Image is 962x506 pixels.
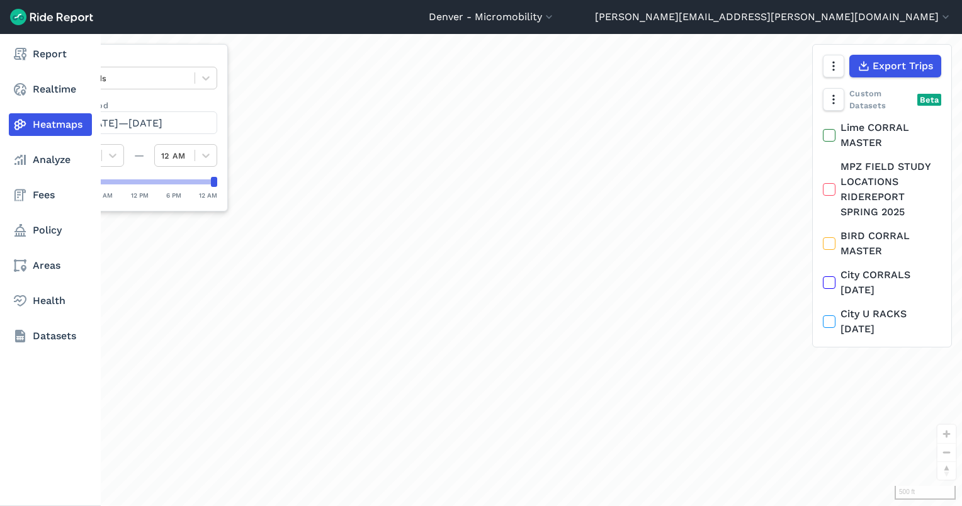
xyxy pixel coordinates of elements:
[9,78,92,101] a: Realtime
[9,184,92,206] a: Fees
[61,55,217,67] label: Data Type
[84,117,162,129] span: [DATE]—[DATE]
[823,267,941,298] label: City CORRALS [DATE]
[9,290,92,312] a: Health
[10,9,93,25] img: Ride Report
[823,159,941,220] label: MPZ FIELD STUDY LOCATIONS RIDEREPORT SPRING 2025
[9,254,92,277] a: Areas
[61,99,217,111] label: Data Period
[97,189,113,201] div: 6 AM
[823,120,941,150] label: Lime CORRAL MASTER
[9,325,92,347] a: Datasets
[166,189,181,201] div: 6 PM
[199,189,217,201] div: 12 AM
[873,59,933,74] span: Export Trips
[9,219,92,242] a: Policy
[917,94,941,106] div: Beta
[124,148,154,163] div: —
[40,34,962,506] div: loading
[429,9,555,25] button: Denver - Micromobility
[823,87,941,111] div: Custom Datasets
[9,149,92,171] a: Analyze
[823,228,941,259] label: BIRD CORRAL MASTER
[595,9,952,25] button: [PERSON_NAME][EMAIL_ADDRESS][PERSON_NAME][DOMAIN_NAME]
[131,189,149,201] div: 12 PM
[61,111,217,134] button: [DATE]—[DATE]
[849,55,941,77] button: Export Trips
[9,43,92,65] a: Report
[9,113,92,136] a: Heatmaps
[823,306,941,337] label: City U RACKS [DATE]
